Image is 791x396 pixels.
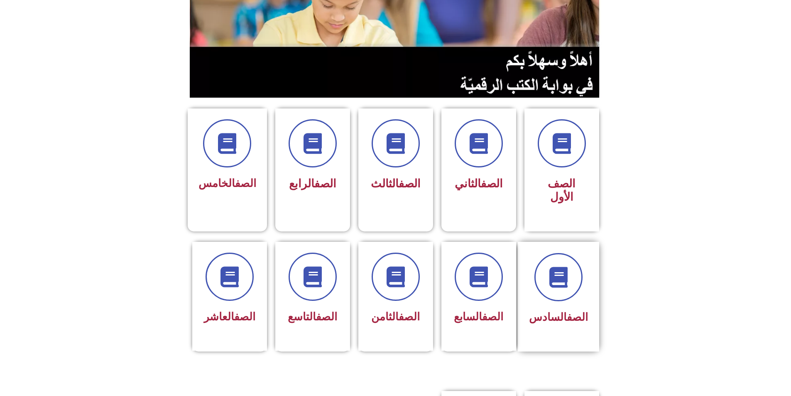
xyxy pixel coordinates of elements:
span: الثاني [455,177,503,190]
span: الخامس [198,177,256,189]
a: الصف [567,311,588,323]
a: الصف [399,177,421,190]
span: التاسع [288,310,337,323]
span: الثامن [371,310,420,323]
span: العاشر [204,310,255,323]
a: الصف [234,310,255,323]
a: الصف [314,177,336,190]
a: الصف [235,177,256,189]
a: الصف [399,310,420,323]
span: السابع [454,310,503,323]
span: الصف الأول [548,177,575,204]
a: الصف [316,310,337,323]
a: الصف [481,177,503,190]
span: السادس [529,311,588,323]
a: الصف [482,310,503,323]
span: الثالث [371,177,421,190]
span: الرابع [289,177,336,190]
